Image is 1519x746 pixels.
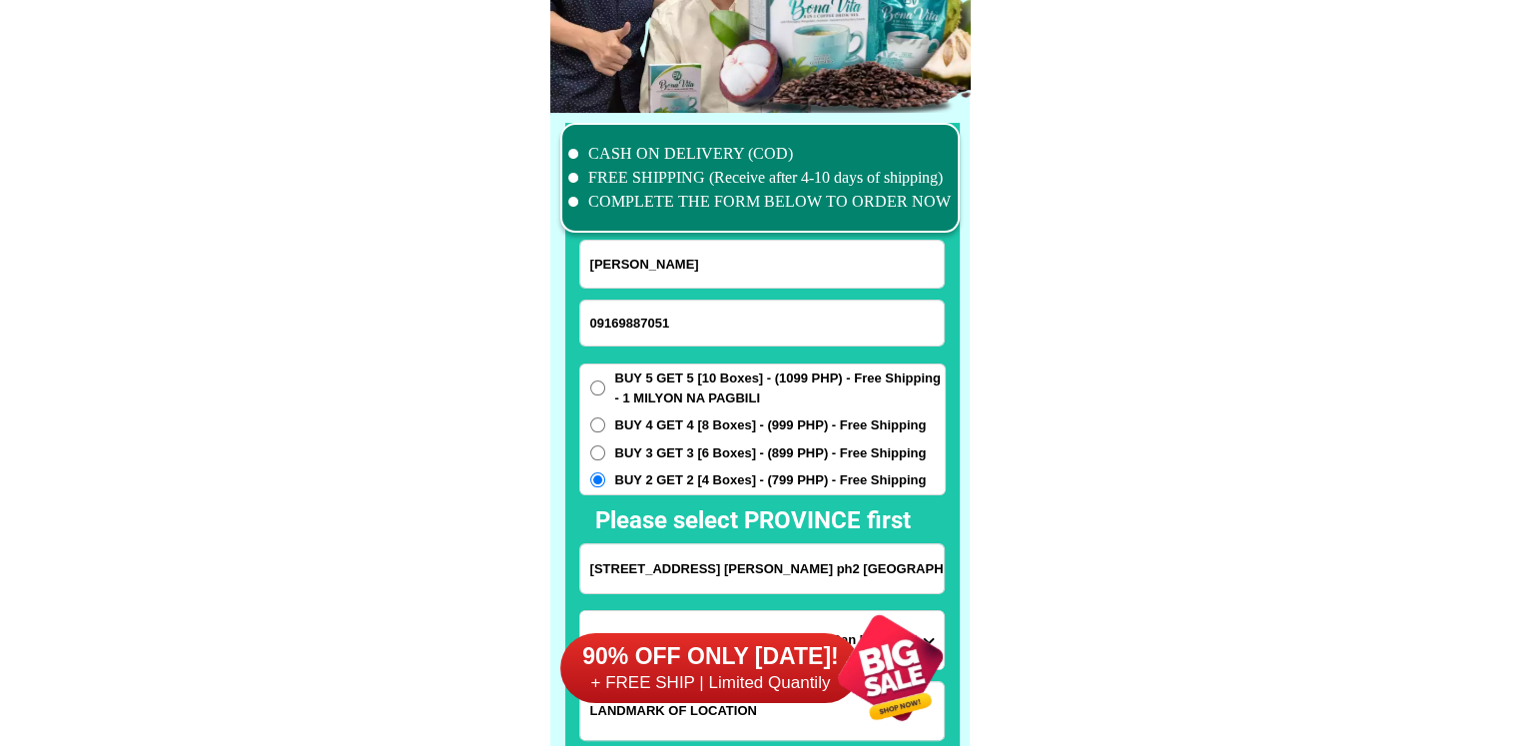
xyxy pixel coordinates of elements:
span: BUY 3 GET 3 [6 Boxes] - (899 PHP) - Free Shipping [615,443,927,463]
li: FREE SHIPPING (Receive after 4-10 days of shipping) [568,166,952,190]
input: BUY 5 GET 5 [10 Boxes] - (1099 PHP) - Free Shipping - 1 MILYON NA PAGBILI [590,380,605,395]
input: BUY 3 GET 3 [6 Boxes] - (899 PHP) - Free Shipping [590,445,605,460]
span: BUY 5 GET 5 [10 Boxes] - (1099 PHP) - Free Shipping - 1 MILYON NA PAGBILI [615,369,945,407]
span: BUY 4 GET 4 [8 Boxes] - (999 PHP) - Free Shipping [615,415,927,435]
h6: 90% OFF ONLY [DATE]! [560,642,860,672]
input: BUY 4 GET 4 [8 Boxes] - (999 PHP) - Free Shipping [590,417,605,432]
span: BUY 2 GET 2 [4 Boxes] - (799 PHP) - Free Shipping [615,470,927,490]
h2: Please select PROVINCE first [595,502,1127,538]
h6: + FREE SHIP | Limited Quantily [560,672,860,694]
li: COMPLETE THE FORM BELOW TO ORDER NOW [568,190,952,214]
input: Input full_name [580,241,944,288]
li: CASH ON DELIVERY (COD) [568,142,952,166]
input: BUY 2 GET 2 [4 Boxes] - (799 PHP) - Free Shipping [590,472,605,487]
input: Input phone_number [580,301,944,346]
input: Input address [580,544,944,593]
